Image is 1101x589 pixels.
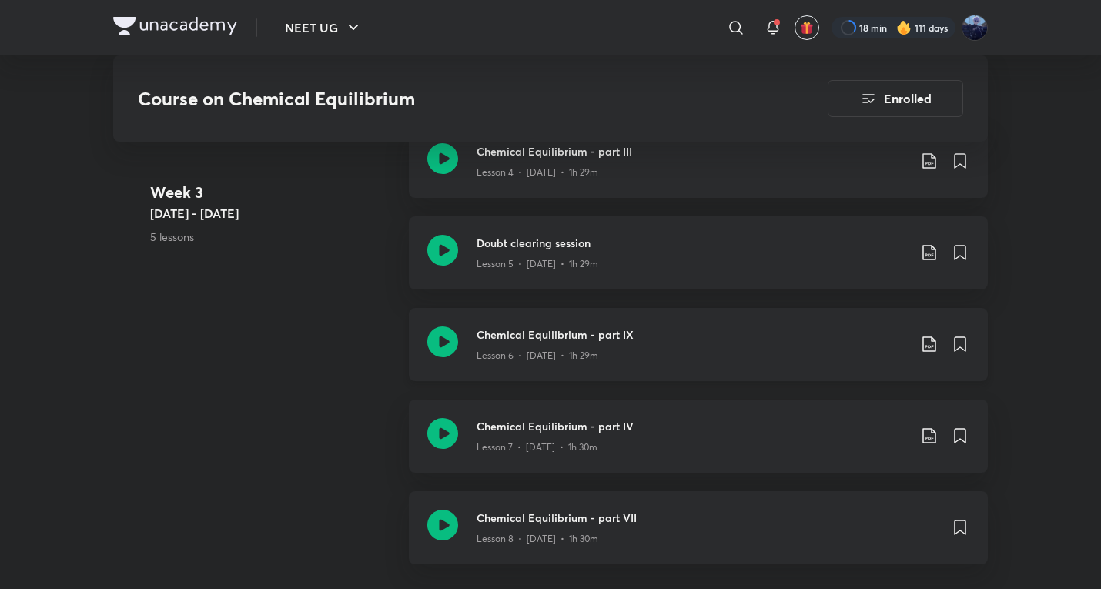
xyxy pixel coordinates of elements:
[477,418,908,434] h3: Chemical Equilibrium - part IV
[409,216,988,308] a: Doubt clearing sessionLesson 5 • [DATE] • 1h 29m
[477,257,598,271] p: Lesson 5 • [DATE] • 1h 29m
[477,235,908,251] h3: Doubt clearing session
[276,12,372,43] button: NEET UG
[113,17,237,35] img: Company Logo
[113,17,237,39] a: Company Logo
[962,15,988,41] img: Kushagra Singh
[477,166,598,179] p: Lesson 4 • [DATE] • 1h 29m
[150,204,397,223] h5: [DATE] - [DATE]
[477,143,908,159] h3: Chemical Equilibrium - part III
[477,349,598,363] p: Lesson 6 • [DATE] • 1h 29m
[150,181,397,204] h4: Week 3
[409,125,988,216] a: Chemical Equilibrium - part IIILesson 4 • [DATE] • 1h 29m
[477,326,908,343] h3: Chemical Equilibrium - part IX
[150,229,397,245] p: 5 lessons
[409,308,988,400] a: Chemical Equilibrium - part IXLesson 6 • [DATE] • 1h 29m
[800,21,814,35] img: avatar
[138,88,741,110] h3: Course on Chemical Equilibrium
[795,15,819,40] button: avatar
[477,532,598,546] p: Lesson 8 • [DATE] • 1h 30m
[477,510,939,526] h3: Chemical Equilibrium - part VII
[477,440,597,454] p: Lesson 7 • [DATE] • 1h 30m
[409,400,988,491] a: Chemical Equilibrium - part IVLesson 7 • [DATE] • 1h 30m
[896,20,912,35] img: streak
[409,491,988,583] a: Chemical Equilibrium - part VIILesson 8 • [DATE] • 1h 30m
[828,80,963,117] button: Enrolled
